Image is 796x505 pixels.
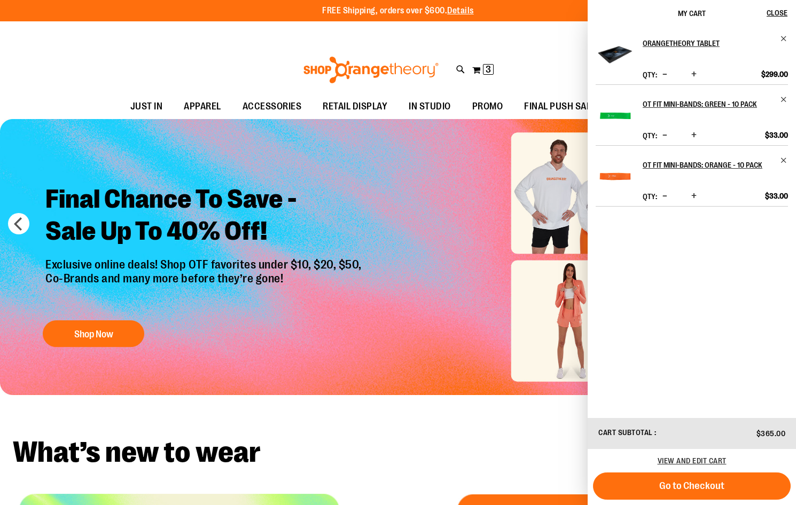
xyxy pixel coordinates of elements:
[596,156,636,196] img: OT FIT MINI-BANDS: ORANGE - 10 PACK
[780,156,788,164] a: Remove item
[660,69,670,80] button: Decrease product quantity
[322,5,474,17] p: FREE Shipping, orders over $600.
[43,320,144,347] button: Shop Now
[643,70,657,79] label: Qty
[643,131,657,140] label: Qty
[761,69,788,79] span: $299.00
[643,156,774,173] h2: OT FIT MINI-BANDS: ORANGE - 10 PACK
[643,192,657,201] label: Qty
[596,96,636,136] img: OT FIT MINI-BANDS: GREEN - 10 PACK
[643,35,788,52] a: ORANGETHEORY TABLET
[598,428,653,437] span: Cart Subtotal
[409,94,451,119] span: IN STUDIO
[8,213,29,234] button: prev
[302,57,440,83] img: Shop Orangetheory
[658,456,727,465] a: View and edit cart
[13,438,783,467] h2: What’s new to wear
[780,35,788,43] a: Remove item
[37,175,372,258] h2: Final Chance To Save - Sale Up To 40% Off!
[596,35,788,84] li: Product
[689,191,699,202] button: Increase product quantity
[593,472,791,500] button: Go to Checkout
[596,156,636,203] a: OT FIT MINI-BANDS: ORANGE - 10 PACK
[596,96,636,143] a: OT FIT MINI-BANDS: GREEN - 10 PACK
[486,64,491,75] span: 3
[184,94,221,119] span: APPAREL
[643,156,788,173] a: OT FIT MINI-BANDS: ORANGE - 10 PACK
[643,96,788,113] a: OT FIT MINI-BANDS: GREEN - 10 PACK
[596,84,788,145] li: Product
[524,94,596,119] span: FINAL PUSH SALE
[312,94,398,119] a: RETAIL DISPLAY
[660,191,670,202] button: Decrease product quantity
[323,94,387,119] span: RETAIL DISPLAY
[596,35,636,82] a: ORANGETHEORY TABLET
[780,96,788,104] a: Remove item
[472,94,503,119] span: PROMO
[173,94,232,119] a: APPAREL
[398,94,462,119] a: IN STUDIO
[596,145,788,207] li: Product
[37,175,372,353] a: Final Chance To Save -Sale Up To 40% Off! Exclusive online deals! Shop OTF favorites under $10, $...
[447,6,474,15] a: Details
[243,94,302,119] span: ACCESSORIES
[678,9,706,18] span: My Cart
[660,130,670,141] button: Decrease product quantity
[462,94,514,119] a: PROMO
[689,130,699,141] button: Increase product quantity
[765,130,788,140] span: $33.00
[232,94,313,119] a: ACCESSORIES
[659,480,724,492] span: Go to Checkout
[596,35,636,75] img: ORANGETHEORY TABLET
[513,94,607,119] a: FINAL PUSH SALE
[120,94,174,119] a: JUST IN
[643,35,774,52] h2: ORANGETHEORY TABLET
[767,9,787,17] span: Close
[130,94,163,119] span: JUST IN
[689,69,699,80] button: Increase product quantity
[37,258,372,310] p: Exclusive online deals! Shop OTF favorites under $10, $20, $50, Co-Brands and many more before th...
[756,429,786,438] span: $365.00
[643,96,774,113] h2: OT FIT MINI-BANDS: GREEN - 10 PACK
[765,191,788,201] span: $33.00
